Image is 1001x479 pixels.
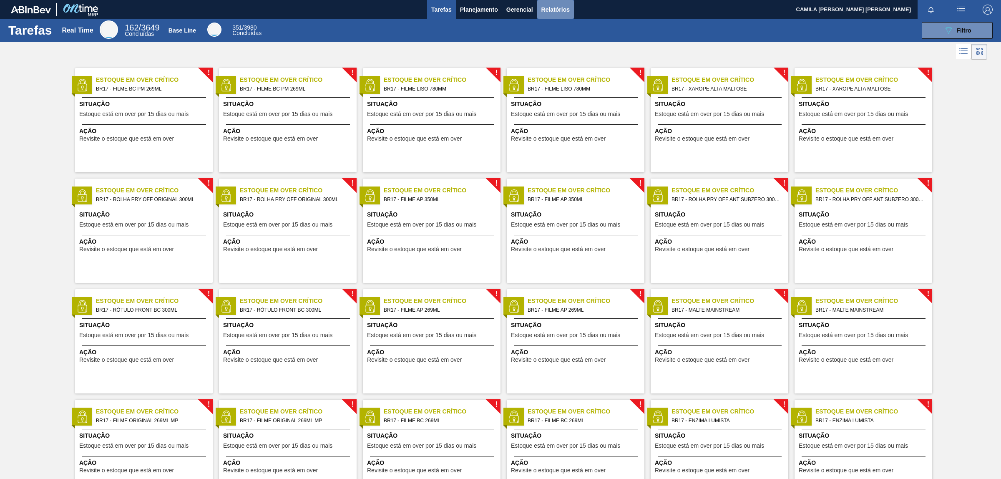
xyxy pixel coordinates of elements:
span: Estoque está em over por 15 dias ou mais [799,443,908,449]
img: Logout [983,5,993,15]
img: status [76,79,88,91]
span: Situação [511,321,642,330]
span: Estoque em Over Crítico [96,407,213,416]
span: Relatórios [541,5,570,15]
span: Estoque em Over Crítico [528,407,644,416]
span: ! [351,180,354,187]
img: status [795,300,808,313]
img: status [508,411,520,423]
span: Revisite o estoque que está em over [799,467,893,474]
span: ! [783,401,785,408]
span: Revisite o estoque que está em over [655,246,749,252]
span: ! [351,291,354,297]
span: BR17 - FILME BC PM 269ML [240,84,350,93]
span: Estoque está em over por 15 dias ou mais [367,443,476,449]
span: Ação [367,127,498,136]
span: Estoque em Over Crítico [96,297,213,305]
span: Situação [79,321,211,330]
span: BR17 - ROLHA PRY OFF ORIGINAL 300ML [240,195,350,204]
span: Situação [223,431,355,440]
span: Situação [799,100,930,108]
span: BR17 - FILME BC 269ML [528,416,638,425]
div: Base Line [169,27,196,34]
span: / 3649 [125,23,159,32]
span: Revisite o estoque que está em over [223,357,318,363]
div: Visão em Lista [956,44,971,60]
span: Revisite o estoque que está em over [79,357,174,363]
img: status [508,79,520,91]
span: Estoque está em over por 15 dias ou mais [511,332,620,338]
span: 351 [232,24,242,31]
span: Estoque está em over por 15 dias ou mais [655,111,764,117]
span: Situação [511,100,642,108]
span: BR17 - FILME ORIGINAL 269ML MP [96,416,206,425]
span: Estoque está em over por 15 dias ou mais [799,222,908,228]
span: Revisite o estoque que está em over [511,246,606,252]
span: Revisite o estoque que está em over [511,357,606,363]
span: ! [207,70,210,76]
span: Ação [79,237,211,246]
span: ! [783,180,785,187]
h1: Tarefas [8,25,52,35]
span: Ação [79,348,211,357]
span: Situação [223,100,355,108]
span: ! [783,291,785,297]
span: Concluídas [232,30,262,36]
span: Estoque está em over por 15 dias ou mais [223,332,332,338]
span: ! [207,401,210,408]
span: Estoque em Over Crítico [384,186,500,195]
span: Situação [79,100,211,108]
span: Revisite o estoque que está em over [367,357,462,363]
span: Revisite o estoque que está em over [367,467,462,474]
span: Revisite o estoque que está em over [223,246,318,252]
img: status [364,411,376,423]
span: 162 [125,23,138,32]
span: Estoque está em over por 15 dias ou mais [511,443,620,449]
span: Estoque está em over por 15 dias ou mais [367,222,476,228]
span: ! [495,70,498,76]
span: Estoque em Over Crítico [815,76,932,84]
span: Ação [79,459,211,467]
span: BR17 - ENZIMA LUMISTA [672,416,782,425]
span: Ação [223,237,355,246]
span: Estoque em Over Crítico [384,407,500,416]
span: Estoque está em over por 15 dias ou mais [511,222,620,228]
span: ! [927,401,929,408]
span: Estoque está em over por 15 dias ou mais [79,332,189,338]
img: TNhmsLtSVTkK8tSr43FrP2fwEKptu5GPRR3wAAAABJRU5ErkJggg== [11,6,51,13]
span: BR17 - RÓTULO FRONT BC 300ML [96,305,206,315]
span: Revisite o estoque que está em over [79,246,174,252]
span: BR17 - FILME BC PM 269ML [96,84,206,93]
span: Revisite o estoque que está em over [655,467,749,474]
img: status [364,79,376,91]
span: Estoque está em over por 15 dias ou mais [511,111,620,117]
span: Revisite o estoque que está em over [367,246,462,252]
span: ! [207,180,210,187]
span: Ação [511,237,642,246]
span: Ação [367,348,498,357]
span: ! [927,180,929,187]
img: status [76,411,88,423]
span: BR17 - FILME AP 350ML [528,195,638,204]
span: Filtro [957,27,971,34]
img: status [76,300,88,313]
span: Estoque está em over por 15 dias ou mais [367,332,476,338]
span: ! [783,70,785,76]
span: Situação [79,431,211,440]
span: Estoque em Over Crítico [815,186,932,195]
span: BR17 - ROLHA PRY OFF ANT SUBZERO 300ML [672,195,782,204]
span: Ação [223,459,355,467]
img: status [795,411,808,423]
div: Base Line [232,25,262,36]
span: Estoque em Over Crítico [96,186,213,195]
span: Concluídas [125,30,154,37]
img: status [651,411,664,423]
span: Revisite o estoque que está em over [223,136,318,142]
span: Estoque em Over Crítico [815,407,932,416]
div: Base Line [207,23,221,37]
span: Ação [799,127,930,136]
span: BR17 - FILME LISO 780MM [384,84,494,93]
img: status [795,189,808,202]
span: Estoque em Over Crítico [528,297,644,305]
img: status [76,189,88,202]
